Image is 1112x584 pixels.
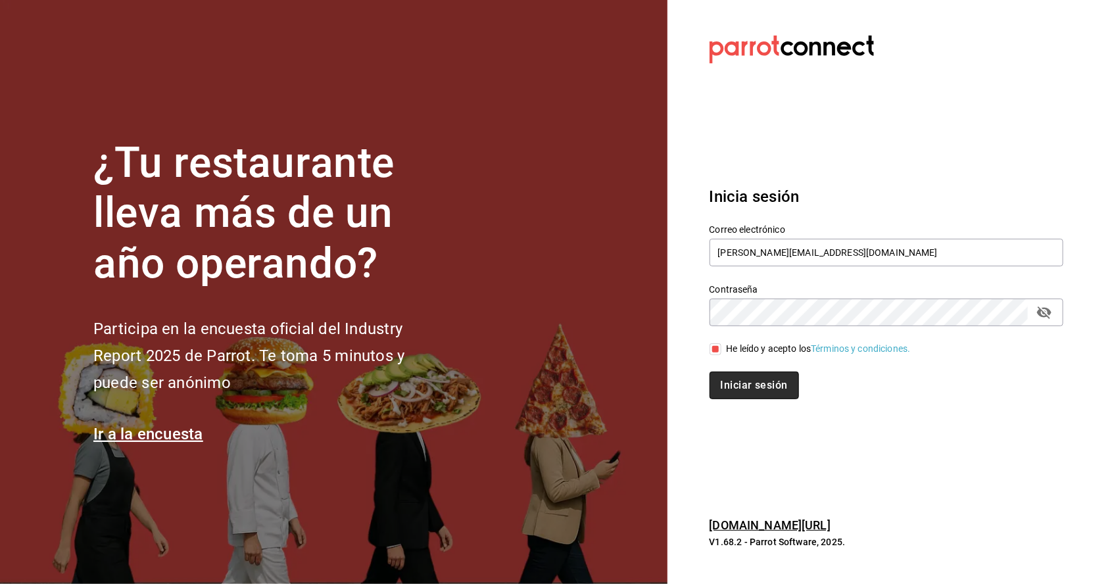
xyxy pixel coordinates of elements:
[93,425,203,443] a: Ir a la encuesta
[710,535,1063,548] p: V1.68.2 - Parrot Software, 2025.
[710,372,799,399] button: Iniciar sesión
[710,225,1063,234] label: Correo electrónico
[710,285,1063,294] label: Contraseña
[93,316,448,396] h2: Participa en la encuesta oficial del Industry Report 2025 de Parrot. Te toma 5 minutos y puede se...
[727,342,911,356] div: He leído y acepto los
[710,239,1063,266] input: Ingresa tu correo electrónico
[811,343,910,354] a: Términos y condiciones.
[93,138,448,289] h1: ¿Tu restaurante lleva más de un año operando?
[710,518,831,532] a: [DOMAIN_NAME][URL]
[710,185,1063,208] h3: Inicia sesión
[1033,301,1055,324] button: passwordField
